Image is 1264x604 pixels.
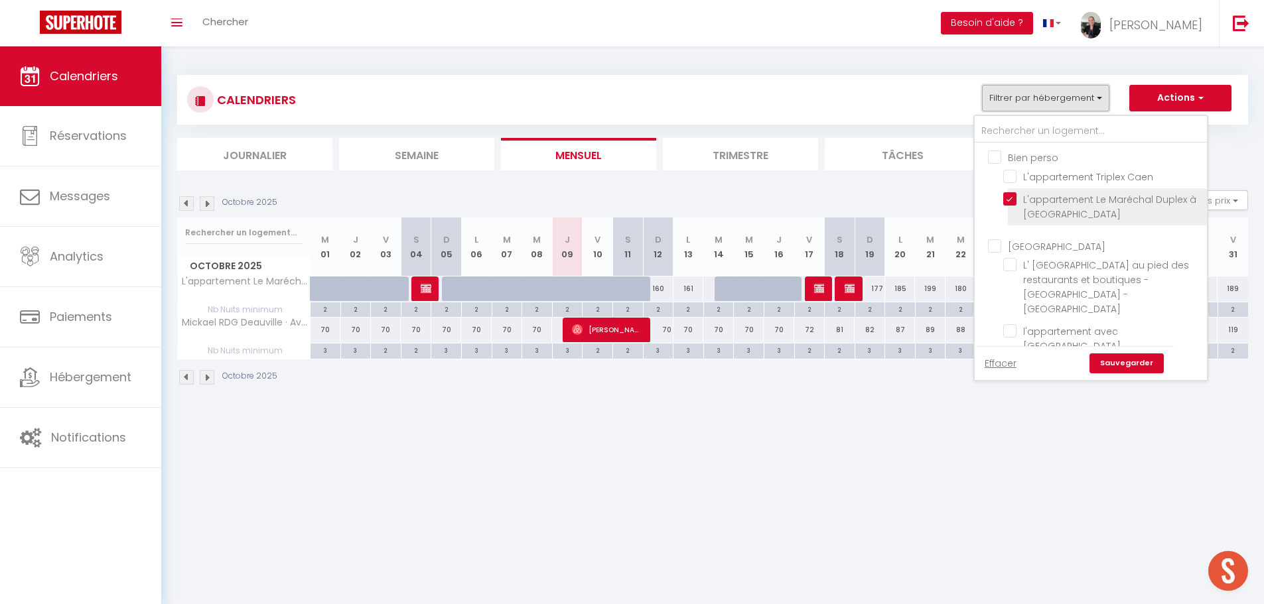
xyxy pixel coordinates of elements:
div: Ouvrir le chat [1208,551,1248,591]
th: 20 [885,217,916,276]
input: Rechercher un logement... [975,119,1207,143]
li: Tâches [825,138,980,170]
div: 3 [734,343,764,356]
div: 3 [431,343,461,356]
th: 03 [371,217,401,276]
li: Semaine [339,138,494,170]
span: L'appartement Le Maréchal Duplex à [GEOGRAPHIC_DATA] [1023,193,1196,221]
div: 2 [795,343,825,356]
div: 3 [885,343,915,356]
span: Messages [50,188,110,204]
li: Mensuel [501,138,656,170]
abbr: S [837,233,843,246]
abbr: M [321,233,329,246]
th: 07 [492,217,522,276]
div: 70 [522,318,553,342]
div: 70 [461,318,492,342]
div: 3 [704,343,734,356]
div: 2 [371,302,401,315]
th: 18 [825,217,855,276]
div: 70 [673,318,704,342]
div: 2 [492,302,522,315]
div: 189 [1218,276,1248,301]
div: 2 [916,302,946,315]
div: 2 [583,302,612,315]
div: 2 [613,343,643,356]
abbr: M [926,233,934,246]
span: Hébergement [50,369,131,385]
div: 2 [401,343,431,356]
div: 2 [885,302,915,315]
div: 185 [885,276,916,301]
span: Notifications [51,429,126,446]
span: Réservations [50,127,127,144]
button: Besoin d'aide ? [941,12,1033,34]
div: 2 [734,302,764,315]
abbr: L [474,233,478,246]
li: Journalier [177,138,332,170]
div: 2 [825,302,855,315]
div: 2 [795,302,825,315]
th: 21 [915,217,946,276]
div: 2 [553,302,583,315]
th: 09 [552,217,583,276]
abbr: D [655,233,662,246]
div: 2 [341,302,371,315]
abbr: S [413,233,419,246]
div: 2 [522,302,552,315]
span: [PERSON_NAME] [572,317,643,342]
div: 81 [825,318,855,342]
div: 199 [915,276,946,301]
th: 10 [583,217,613,276]
th: 31 [1218,217,1248,276]
div: 70 [340,318,371,342]
span: L' [GEOGRAPHIC_DATA] au pied des restaurants et boutiques - [GEOGRAPHIC_DATA] - [GEOGRAPHIC_DATA] [1023,259,1189,316]
th: 06 [461,217,492,276]
img: logout [1233,15,1249,31]
div: Filtrer par hébergement [973,115,1208,381]
p: Octobre 2025 [222,370,277,383]
div: 2 [946,302,975,315]
abbr: V [1230,233,1236,246]
th: 15 [734,217,764,276]
div: 88 [946,318,976,342]
div: 2 [704,302,734,315]
div: 70 [492,318,522,342]
div: 2 [431,302,461,315]
div: 82 [855,318,885,342]
div: 2 [401,302,431,315]
div: 87 [885,318,916,342]
a: Effacer [985,356,1017,371]
div: 2 [1218,302,1248,315]
button: Filtrer par hébergement [982,85,1109,111]
abbr: V [806,233,812,246]
div: 70 [703,318,734,342]
div: 2 [462,302,492,315]
th: 01 [311,217,341,276]
p: Octobre 2025 [222,196,277,209]
div: 161 [673,276,704,301]
div: 3 [644,343,673,356]
th: 04 [401,217,431,276]
div: 3 [492,343,522,356]
div: 3 [855,343,885,356]
div: 70 [401,318,431,342]
div: 3 [311,343,340,356]
img: Super Booking [40,11,121,34]
span: Mickael RDG Deauville · Avec balcon - vue sur le golf - Parking et [GEOGRAPHIC_DATA] [180,318,313,328]
div: 3 [946,343,975,356]
div: 70 [371,318,401,342]
div: 70 [311,318,341,342]
input: Rechercher un logement... [185,221,303,245]
div: 3 [673,343,703,356]
abbr: M [957,233,965,246]
div: 2 [644,302,673,315]
th: 02 [340,217,371,276]
abbr: D [867,233,873,246]
div: 3 [522,343,552,356]
div: 89 [915,318,946,342]
abbr: L [686,233,690,246]
h3: CALENDRIERS [214,85,296,115]
span: L'appartement Le Maréchal Duplex à [GEOGRAPHIC_DATA] [180,276,313,286]
abbr: M [745,233,753,246]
